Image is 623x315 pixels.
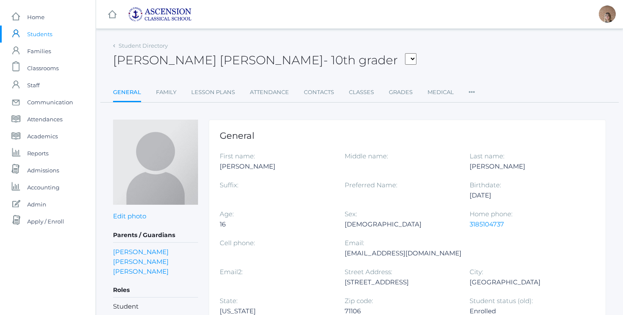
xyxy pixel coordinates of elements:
[113,84,141,102] a: General
[470,181,501,189] label: Birthdate:
[113,120,198,205] img: Allie Grace Gregory
[220,239,255,247] label: Cell phone:
[27,94,73,111] span: Communication
[345,297,373,305] label: Zip code:
[470,152,504,160] label: Last name:
[27,77,40,94] span: Staff
[250,84,289,101] a: Attendance
[470,220,504,228] a: 3185104737
[470,268,483,276] label: City:
[220,152,255,160] label: First name:
[27,128,58,145] span: Academics
[470,297,533,305] label: Student status (old):
[27,213,64,230] span: Apply / Enroll
[428,84,454,101] a: Medical
[191,84,235,101] a: Lesson Plans
[27,43,51,60] span: Families
[220,181,238,189] label: Suffix:
[220,131,595,140] h1: General
[345,268,392,276] label: Street Address:
[599,6,616,23] div: Becky Logan
[389,84,413,101] a: Grades
[113,212,146,220] a: Edit photo
[27,9,45,26] span: Home
[345,248,462,258] div: [EMAIL_ADDRESS][DOMAIN_NAME]
[470,161,582,172] div: [PERSON_NAME]
[113,266,169,276] a: [PERSON_NAME]
[113,228,198,243] h5: Parents / Guardians
[345,152,388,160] label: Middle name:
[470,277,582,287] div: [GEOGRAPHIC_DATA]
[113,302,198,312] li: Student
[113,283,198,298] h5: Roles
[470,210,513,218] label: Home phone:
[113,247,198,266] a: [PERSON_NAME] [PERSON_NAME]
[27,179,59,196] span: Accounting
[470,190,582,200] div: [DATE]
[27,196,46,213] span: Admin
[304,84,334,101] a: Contacts
[27,145,48,162] span: Reports
[220,268,243,276] label: Email2:
[27,162,59,179] span: Admissions
[220,219,332,229] div: 16
[27,60,59,77] span: Classrooms
[128,7,192,22] img: ascension-logo-blue-113fc29133de2fb5813e50b71547a291c5fdb7962bf76d49838a2a14a36269ea.jpg
[345,219,457,229] div: [DEMOGRAPHIC_DATA]
[345,181,397,189] label: Preferred Name:
[349,84,374,101] a: Classes
[345,277,457,287] div: [STREET_ADDRESS]
[220,161,332,172] div: [PERSON_NAME]
[156,84,176,101] a: Family
[119,42,168,49] a: Student Directory
[113,54,416,67] h2: [PERSON_NAME] [PERSON_NAME]
[27,111,62,128] span: Attendances
[220,210,234,218] label: Age:
[323,53,398,67] span: - 10th grader
[345,210,357,218] label: Sex:
[345,239,364,247] label: Email:
[27,26,52,43] span: Students
[220,297,238,305] label: State:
